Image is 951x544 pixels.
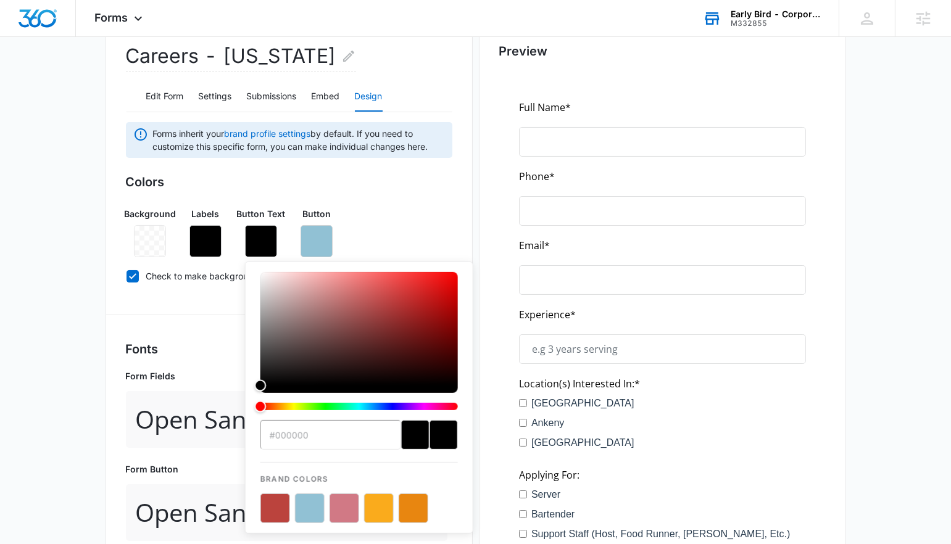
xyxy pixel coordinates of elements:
a: brand profile settings [225,128,311,139]
div: current color selection [430,420,458,450]
div: Hue [260,403,458,410]
h2: Preview [499,42,826,60]
p: Button [302,207,331,220]
div: previous color [401,420,430,450]
p: Background [124,207,176,220]
label: Dishwasher [12,486,64,501]
div: Color [260,272,458,385]
div: account name [731,9,821,19]
h2: Careers - [US_STATE] [126,41,356,72]
p: Labels [191,207,219,220]
button: Embed [312,82,340,112]
label: Line Cook [12,447,57,461]
p: Open Sans - Regular [136,401,355,438]
input: color-picker-input [260,420,401,450]
p: Button Text [236,207,285,220]
p: Form Button [126,463,447,476]
button: Design [355,82,383,112]
label: Bartender [12,407,56,422]
span: Forms inherit your by default. If you need to customize this specific form, you can make individu... [153,127,445,153]
label: Support Staff (Host, Food Runner, [PERSON_NAME], Etc.) [12,427,271,442]
label: Server [12,387,41,402]
div: account id [731,19,821,28]
p: Open Sans - Regular [136,494,355,531]
label: Ankeny [12,316,45,331]
span: Forms [94,11,128,24]
button: Edit Form [146,82,184,112]
label: [GEOGRAPHIC_DATA] [12,336,115,350]
label: Prep Cook [12,466,59,481]
button: Edit Form Name [341,41,356,71]
p: Form Fields [126,369,447,382]
label: [GEOGRAPHIC_DATA] [12,296,115,311]
label: Check to make background transparent [126,270,452,282]
button: Submissions [247,82,297,112]
div: color-picker-container [260,272,458,523]
h3: Colors [126,173,452,191]
h3: Fonts [126,340,452,358]
button: Settings [199,82,232,112]
div: color-picker [260,272,458,420]
p: Brand Colors [260,463,458,485]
